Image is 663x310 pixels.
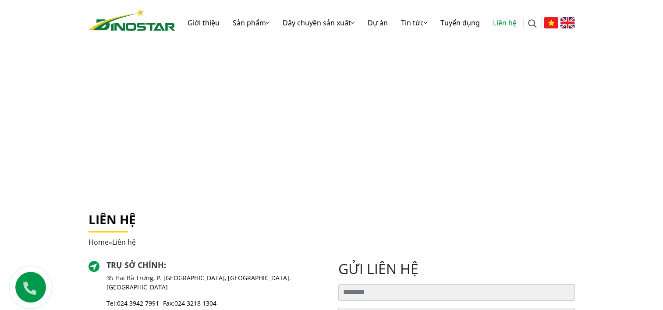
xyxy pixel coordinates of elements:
[89,237,136,247] span: »
[89,261,100,272] img: directer
[106,261,325,270] h2: :
[106,273,325,292] p: 35 Hai Bà Trưng, P. [GEOGRAPHIC_DATA], [GEOGRAPHIC_DATA]. [GEOGRAPHIC_DATA]
[89,237,109,247] a: Home
[226,9,276,37] a: Sản phẩm
[89,9,175,31] img: logo
[361,9,394,37] a: Dự án
[486,9,523,37] a: Liên hệ
[394,9,434,37] a: Tin tức
[89,212,575,227] h1: Liên hệ
[174,299,216,307] a: 024 3218 1304
[434,9,486,37] a: Tuyển dụng
[276,9,361,37] a: Dây chuyền sản xuất
[528,19,537,28] img: search
[338,261,575,277] h2: gửi liên hệ
[106,260,164,270] a: Trụ sở chính
[106,299,325,308] p: Tel: - Fax:
[544,17,558,28] img: Tiếng Việt
[117,299,159,307] a: 024 3942 7991
[560,17,575,28] img: English
[112,237,136,247] span: Liên hệ
[181,9,226,37] a: Giới thiệu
